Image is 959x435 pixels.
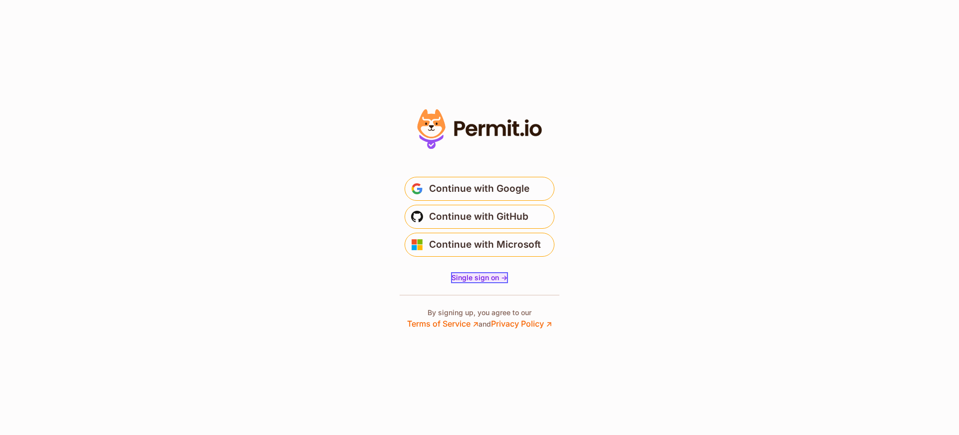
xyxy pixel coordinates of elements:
[407,308,552,330] p: By signing up, you agree to our and
[407,319,479,329] a: Terms of Service ↗
[405,233,554,257] button: Continue with Microsoft
[405,177,554,201] button: Continue with Google
[429,209,528,225] span: Continue with GitHub
[429,237,541,253] span: Continue with Microsoft
[452,273,507,283] a: Single sign on ->
[452,273,507,282] span: Single sign on ->
[491,319,552,329] a: Privacy Policy ↗
[405,205,554,229] button: Continue with GitHub
[429,181,529,197] span: Continue with Google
